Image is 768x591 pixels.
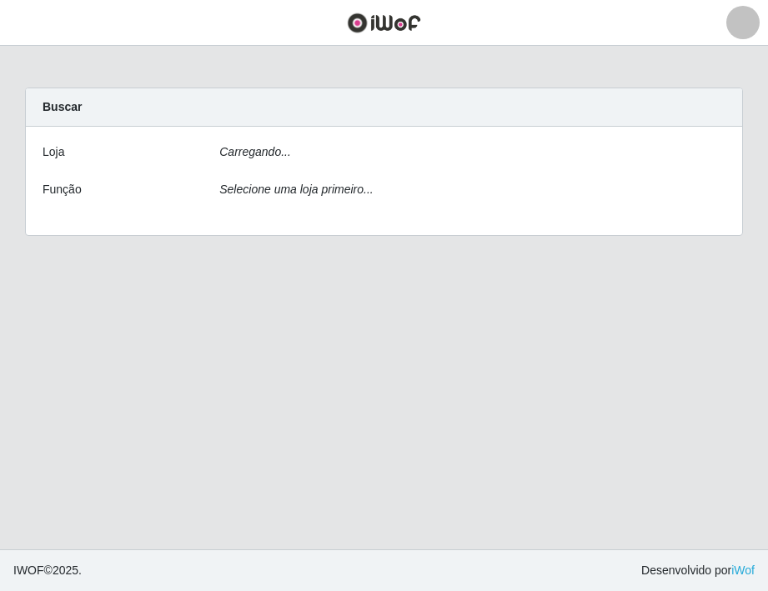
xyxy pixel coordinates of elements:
[13,563,44,577] span: IWOF
[43,100,82,113] strong: Buscar
[13,562,82,579] span: © 2025 .
[43,143,64,161] label: Loja
[641,562,755,579] span: Desenvolvido por
[43,181,82,198] label: Função
[219,145,291,158] i: Carregando...
[347,13,421,33] img: CoreUI Logo
[219,183,373,196] i: Selecione uma loja primeiro...
[731,563,755,577] a: iWof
